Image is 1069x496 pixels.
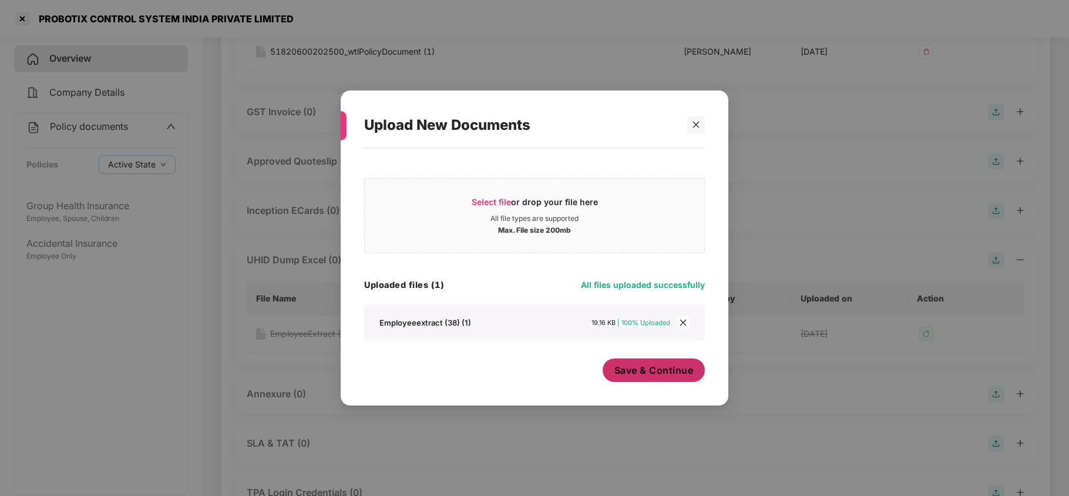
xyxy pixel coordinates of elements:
[472,196,598,214] div: or drop your file here
[677,316,690,329] span: close
[692,120,700,129] span: close
[581,280,705,290] span: All files uploaded successfully
[379,317,471,328] div: Employeeextract (38) (1)
[365,187,704,244] span: Select fileor drop your file hereAll file types are supportedMax. File size 200mb
[617,319,670,327] span: | 100% Uploaded
[364,279,444,291] h4: Uploaded files (1)
[498,223,571,235] div: Max. File size 200mb
[472,197,511,207] span: Select file
[591,319,616,327] span: 19.16 KB
[603,358,705,382] button: Save & Continue
[614,364,694,377] span: Save & Continue
[364,102,677,148] div: Upload New Documents
[490,214,579,223] div: All file types are supported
